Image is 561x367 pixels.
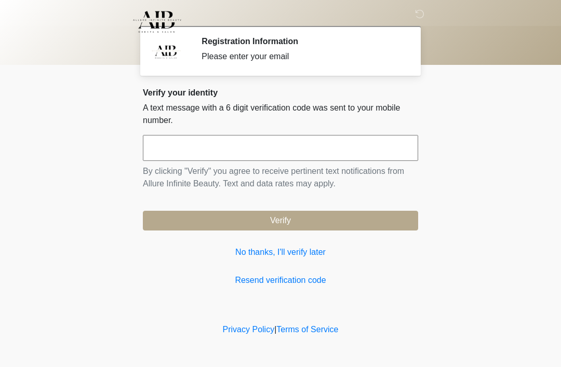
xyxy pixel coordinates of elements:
[151,36,182,67] img: Agent Avatar
[143,246,418,259] a: No thanks, I'll verify later
[132,8,182,36] img: Allure Infinite Beauty Logo
[223,325,275,334] a: Privacy Policy
[143,274,418,287] a: Resend verification code
[143,88,418,98] h2: Verify your identity
[274,325,276,334] a: |
[143,211,418,230] button: Verify
[202,50,403,63] div: Please enter your email
[276,325,338,334] a: Terms of Service
[143,165,418,190] p: By clicking "Verify" you agree to receive pertinent text notifications from Allure Infinite Beaut...
[143,102,418,127] p: A text message with a 6 digit verification code was sent to your mobile number.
